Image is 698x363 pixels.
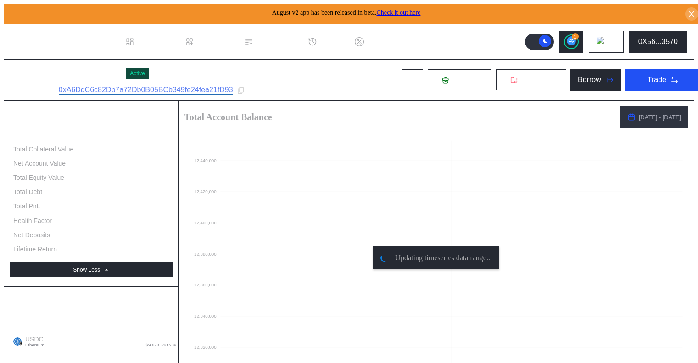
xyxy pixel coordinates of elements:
span: Withdraw [521,76,552,84]
h2: Total Account Balance [184,112,613,122]
div: Account Summary [10,110,173,128]
a: Dashboard [120,25,179,59]
div: 9,680,417.281 [126,335,177,343]
text: 12,400,000 [194,220,217,225]
text: 12,360,000 [194,282,217,287]
div: History [321,38,344,46]
div: Total Collateral Value [13,145,73,153]
div: 12,428,733.890 [122,131,176,139]
div: Net Deposits [13,231,50,239]
a: Discount Factors [349,25,428,59]
div: Active [130,70,145,77]
div: Discount Factors [368,38,423,46]
span: Deposit [452,76,477,84]
button: Withdraw [496,69,567,91]
a: 0xA6DdC6c82Db7a72Db0B05BCb349fe24fea21fD93 [59,86,233,95]
div: Permissions [257,38,297,46]
a: Check it out here [376,9,420,16]
button: Deposit [427,69,492,91]
text: 12,380,000 [194,251,217,257]
img: svg+xml,%3c [18,341,23,346]
div: Lifetime Return [13,245,57,253]
div: 0X56...3570 [638,38,678,46]
text: 12,320,000 [194,345,217,350]
text: 12,420,000 [194,189,217,194]
a: Loan Book [179,25,239,59]
span: 1 [574,34,576,39]
button: 0X56...3570 [629,31,687,53]
div: 12,428,733.890 [122,159,176,168]
span: Ethereum [25,343,45,347]
span: Updating timeseries data range... [395,254,492,262]
div: cUSDO Strategist 1 [11,65,123,82]
div: Loan Book [198,38,233,46]
img: pending [380,254,388,262]
div: Net Account Value [13,159,66,168]
img: usdc.png [13,337,22,346]
img: chain logo [597,37,607,47]
div: Total PnL [13,202,40,210]
span: $9,678,510.239 [146,343,177,347]
div: 12,428,733.890 [122,145,176,153]
span: August v2 app has been released in beta. [272,9,421,16]
div: - [173,245,176,253]
button: 1 [559,31,583,53]
div: - [173,202,176,210]
div: Infinity [145,217,176,225]
button: Borrow [570,69,621,91]
div: Subaccount ID: [11,87,55,94]
text: 12,340,000 [194,313,217,318]
text: 12,440,000 [194,158,217,163]
button: chain logo [589,31,624,53]
div: Dashboard [138,38,174,46]
span: USDC [22,335,45,347]
button: Show Less [10,262,173,277]
div: Total Debt [13,188,42,196]
div: Borrow [578,76,601,84]
a: History [302,25,349,59]
div: Trade [648,76,666,84]
div: Account Balance [10,296,173,314]
div: Health Factor [13,217,52,225]
div: 12,428,733.890 [122,173,176,182]
div: Show Less [73,267,100,273]
a: Permissions [239,25,302,59]
div: Total Account Balance [13,131,77,139]
div: - [173,231,176,239]
div: Aggregate Balances [10,314,173,329]
div: Total Equity Value [13,173,64,182]
div: 0.000 [157,188,176,196]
